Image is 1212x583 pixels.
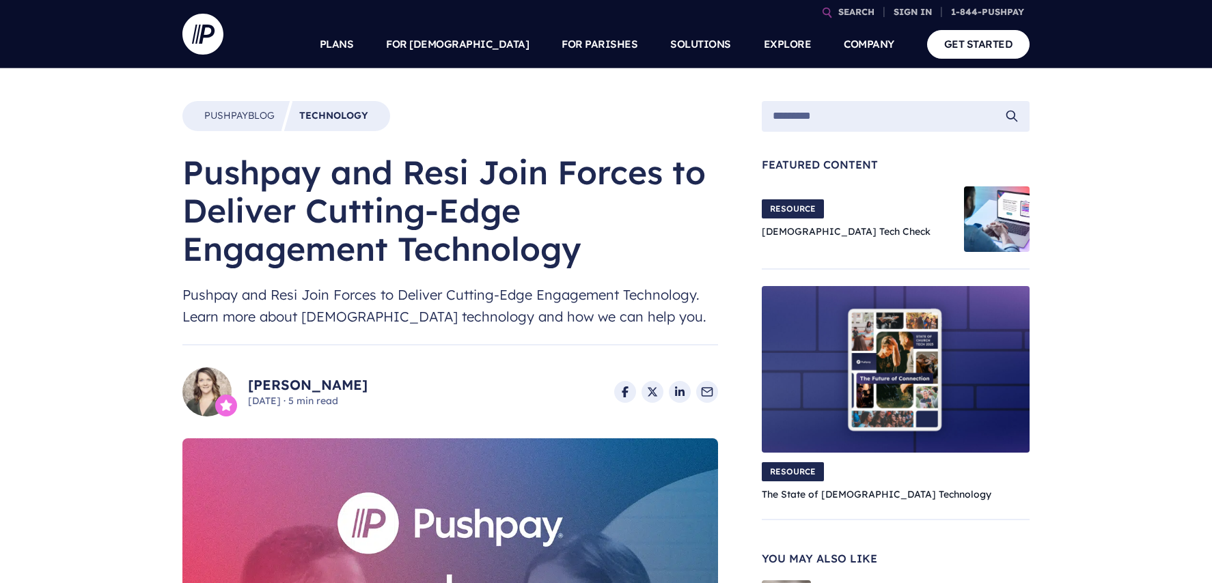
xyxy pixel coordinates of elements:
span: Featured Content [762,159,1030,170]
span: Pushpay [204,109,248,122]
a: SOLUTIONS [670,20,731,68]
a: Share on LinkedIn [669,381,691,403]
a: EXPLORE [764,20,812,68]
a: COMPANY [844,20,894,68]
a: FOR PARISHES [562,20,637,68]
span: You May Also Like [762,553,1030,564]
img: Church Tech Check Blog Hero Image [964,186,1030,252]
span: · [284,395,286,407]
h1: Pushpay and Resi Join Forces to Deliver Cutting-Edge Engagement Technology [182,153,718,268]
a: The State of [DEMOGRAPHIC_DATA] Technology [762,488,991,500]
a: PushpayBlog [204,109,275,123]
a: Share on X [642,381,663,403]
a: [DEMOGRAPHIC_DATA] Tech Check [762,225,931,238]
a: Share on Facebook [614,381,636,403]
a: [PERSON_NAME] [248,375,368,395]
a: PLANS [320,20,354,68]
a: Technology [299,109,368,123]
span: [DATE] 5 min read [248,395,368,408]
a: Share via Email [696,381,718,403]
img: Chelsea Looney [182,367,232,416]
span: Pushpay and Resi Join Forces to Deliver Cutting-Edge Engagement Technology. Learn more about [DEM... [182,284,718,328]
a: FOR [DEMOGRAPHIC_DATA] [386,20,529,68]
span: RESOURCE [762,462,824,481]
a: GET STARTED [927,30,1030,58]
span: RESOURCE [762,199,824,218]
